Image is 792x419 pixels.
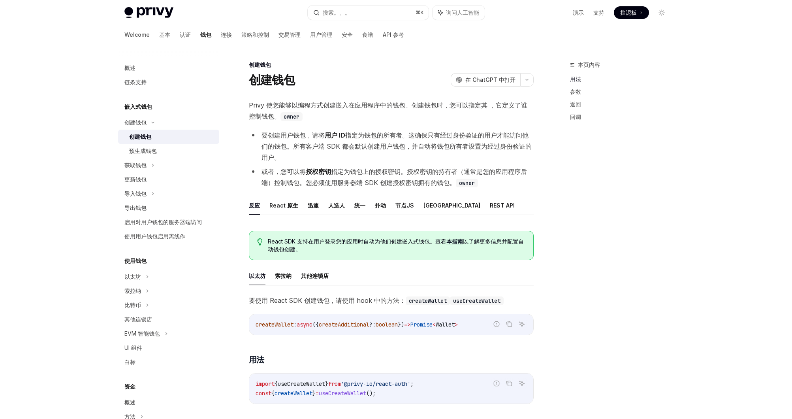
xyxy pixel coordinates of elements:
font: Privy 使您能够以编程方式创建嵌入在应用程序中的钱包。创建钱包时，您可以指定其 ，它定义了谁控制钱包。 [249,101,527,120]
div: EVM 智能钱包 [124,329,160,338]
div: 使用用户钱包启用离线作 [124,232,185,241]
div: 创建钱包 [129,132,151,142]
font: React 原生 [269,201,298,210]
div: 链条支持 [124,77,147,87]
span: createWallet [275,390,312,397]
button: 报告错误的代码 [491,319,502,329]
font: 食谱 [362,31,373,39]
button: 搜索。。。⌘K [308,6,429,20]
button: [GEOGRAPHIC_DATA] [423,196,480,215]
button: 从代码块复制内容 [504,378,514,389]
a: 策略和控制 [241,25,269,44]
span: 挡泥板 [620,9,637,17]
code: useCreateWallet [450,296,504,305]
font: Welcome [124,31,150,39]
font: 扑动 [375,201,386,210]
font: 交易管理 [278,31,301,39]
font: 反应 [249,201,260,210]
button: 在 ChatGPT 中打开 [451,73,520,87]
a: 链条支持 [118,75,219,89]
font: 钱包 [200,31,211,39]
h5: 嵌入式钱包 [124,102,152,111]
span: useCreateWallet [278,380,325,387]
span: 本页内容 [578,60,600,70]
span: Wallet [436,321,455,328]
button: 迅速 [308,196,319,215]
div: 获取钱包 [124,160,147,170]
font: 或者，您可以将 指定为钱包上的授权密钥。授权密钥的持有者（通常是您的应用程序后端）控制钱包。您必须使用服务器端 SDK 创建授权密钥拥有的钱包。 [261,168,527,187]
font: 以太坊 [249,271,265,281]
span: }) [398,321,404,328]
font: API 参考 [383,31,404,39]
span: > [455,321,458,328]
a: 演示 [573,9,584,17]
h1: 创建钱包 [249,73,295,87]
code: owner [280,112,303,121]
div: 搜索。。。 [323,8,350,17]
span: ({ [312,321,319,328]
div: 比特币 [124,300,141,310]
button: 扑动 [375,196,386,215]
h5: 资金 [124,382,135,391]
a: 本指南 [446,238,463,245]
a: 参数 [570,85,674,98]
span: ⌘ K [416,9,424,16]
div: 索拉纳 [124,286,141,296]
span: useCreateWallet [319,390,366,397]
a: 启用对用户钱包的服务器端访问 [118,215,219,229]
button: 询问人工智能 [517,319,527,329]
a: 回调 [570,111,674,123]
a: 概述 [118,395,219,410]
span: 用法 [249,354,264,365]
code: createWallet [406,296,450,305]
span: { [271,390,275,397]
button: 其他连锁店 [301,266,329,285]
a: 使用用户钱包启用离线作 [118,229,219,243]
span: from [328,380,341,387]
div: 导出钱包 [124,203,147,213]
font: 连接 [221,31,232,39]
button: REST API [490,196,515,215]
span: 询问人工智能 [446,9,479,17]
strong: 用户 ID [325,131,345,139]
div: 其他连锁店 [124,315,152,324]
a: 白标 [118,355,219,369]
img: 灯光标志 [124,7,173,18]
div: 概述 [124,63,135,73]
font: 用户管理 [310,31,332,39]
span: ?: [369,321,376,328]
font: 迅速 [308,201,319,210]
div: 概述 [124,398,135,407]
button: 索拉纳 [275,266,292,285]
button: 报告错误的代码 [491,378,502,389]
span: '@privy-io/react-auth' [341,380,410,387]
a: 创建钱包 [118,130,219,144]
a: UI 组件 [118,341,219,355]
a: 其他连锁店 [118,312,219,327]
div: 创建钱包 [124,118,147,127]
button: 切换深色模式 [655,6,668,19]
div: UI 组件 [124,343,142,353]
a: 认证 [180,25,191,44]
span: import [256,380,275,387]
span: Promise [410,321,433,328]
a: 安全 [342,25,353,44]
a: 导出钱包 [118,201,219,215]
a: 交易管理 [278,25,301,44]
a: Welcome [124,25,150,44]
button: 统一 [354,196,365,215]
font: REST API [490,201,515,210]
a: 概述 [118,61,219,75]
span: = [316,390,319,397]
a: 支持 [593,9,604,17]
span: < [433,321,436,328]
span: createWallet [256,321,293,328]
span: boolean [376,321,398,328]
a: 挡泥板 [614,6,649,19]
h5: 使用钱包 [124,256,147,266]
span: { [275,380,278,387]
button: 从代码块复制内容 [504,319,514,329]
button: 以太坊 [249,266,265,285]
div: 导入钱包 [124,189,147,198]
a: 返回 [570,98,674,111]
